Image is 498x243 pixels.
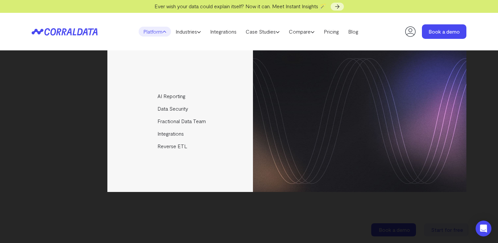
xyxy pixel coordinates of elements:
[344,27,363,37] a: Blog
[284,27,319,37] a: Compare
[171,27,206,37] a: Industries
[154,3,326,9] span: Ever wish your data could explain itself? Now it can. Meet Instant Insights 🪄
[476,221,491,236] div: Open Intercom Messenger
[319,27,344,37] a: Pricing
[107,102,254,115] a: Data Security
[107,140,254,152] a: Reverse ETL
[422,24,466,39] a: Book a demo
[139,27,171,37] a: Platform
[107,90,254,102] a: AI Reporting
[107,127,254,140] a: Integrations
[107,115,254,127] a: Fractional Data Team
[241,27,284,37] a: Case Studies
[206,27,241,37] a: Integrations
